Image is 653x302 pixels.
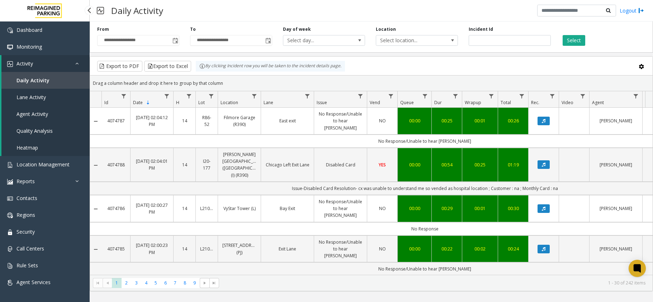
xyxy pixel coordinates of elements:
a: YES [372,161,393,168]
a: Quality Analysis [1,122,90,139]
a: 00:01 [467,205,493,212]
span: Vend [370,99,380,106]
span: Select location... [376,35,441,45]
span: Page 6 [161,278,170,288]
div: 00:02 [467,245,493,252]
span: Dur [434,99,442,106]
h3: Daily Activity [108,2,167,19]
span: Queue [400,99,414,106]
span: Monitoring [16,43,42,50]
a: Location Filter Menu [250,91,259,101]
div: 00:54 [436,161,458,168]
a: [PERSON_NAME] [594,161,638,168]
a: [DATE] 02:00:27 PM [135,202,169,215]
a: 00:25 [467,161,493,168]
a: Id Filter Menu [119,91,129,101]
label: Location [376,26,396,33]
a: Disabled Card [318,161,363,168]
a: 00:22 [436,245,458,252]
span: Activity [16,60,33,67]
a: 4074785 [106,245,126,252]
a: Activity [1,55,90,72]
span: Page 5 [151,278,161,288]
a: Issue Filter Menu [356,91,365,101]
a: I20-177 [200,158,213,171]
span: Wrapup [465,99,481,106]
a: Heatmap [1,139,90,156]
span: Security [16,228,35,235]
a: 00:00 [402,117,427,124]
button: Export to PDF [97,61,142,72]
img: 'icon' [7,162,13,168]
span: Toggle popup [264,35,272,45]
a: Chicago Left Exit Lane [265,161,309,168]
a: Total Filter Menu [517,91,527,101]
span: Page 9 [190,278,199,288]
img: logout [638,7,644,14]
a: 00:26 [502,117,524,124]
span: Lane Activity [16,94,46,101]
a: No Response/Unable to hear [PERSON_NAME] [318,111,363,131]
a: H Filter Menu [184,91,194,101]
a: No Response/Unable to hear [PERSON_NAME] [318,198,363,219]
span: Agent Services [16,279,51,286]
a: 4074787 [106,117,126,124]
div: 00:25 [436,117,458,124]
span: Total [501,99,511,106]
a: 01:19 [502,161,524,168]
img: infoIcon.svg [199,63,205,69]
a: 14 [178,117,191,124]
img: 'icon' [7,246,13,252]
span: Page 4 [141,278,151,288]
a: L21075700 [200,205,213,212]
div: 00:29 [436,205,458,212]
label: Incident Id [469,26,493,33]
span: Issue [317,99,327,106]
a: 00:01 [467,117,493,124]
img: 'icon' [7,179,13,185]
a: [PERSON_NAME] [594,245,638,252]
img: pageIcon [97,2,104,19]
a: 00:00 [402,205,427,212]
a: 14 [178,161,191,168]
span: Reports [16,178,35,185]
a: NO [372,245,393,252]
a: [PERSON_NAME][GEOGRAPHIC_DATA] ([GEOGRAPHIC_DATA]) (I) (R390) [222,151,256,179]
a: [DATE] 02:04:01 PM [135,158,169,171]
a: [DATE] 02:00:23 PM [135,242,169,255]
span: Quality Analysis [16,127,53,134]
a: Lane Activity [1,89,90,106]
img: 'icon' [7,61,13,67]
a: Dur Filter Menu [451,91,460,101]
div: 00:30 [502,205,524,212]
a: NO [372,205,393,212]
span: Contacts [16,195,37,201]
a: Collapse Details [90,247,101,252]
span: Location Management [16,161,70,168]
span: Rec. [531,99,539,106]
a: Bay Exit [265,205,309,212]
span: Call Centers [16,245,44,252]
span: Video [562,99,573,106]
a: Daily Activity [1,72,90,89]
a: Logout [620,7,644,14]
span: Sortable [145,100,151,106]
span: Lot [198,99,205,106]
button: Select [563,35,585,46]
a: Date Filter Menu [162,91,172,101]
label: Day of week [283,26,311,33]
span: Page 3 [132,278,141,288]
a: [PERSON_NAME] [594,117,638,124]
a: Rec. Filter Menu [548,91,557,101]
span: NO [379,118,386,124]
a: Video Filter Menu [578,91,588,101]
div: Data table [90,91,653,275]
img: 'icon' [7,263,13,269]
a: 00:00 [402,161,427,168]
